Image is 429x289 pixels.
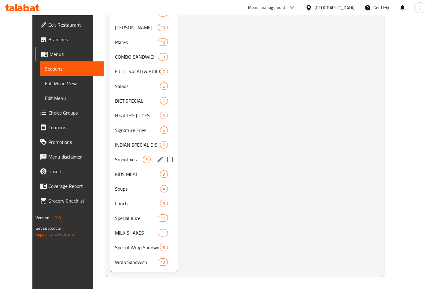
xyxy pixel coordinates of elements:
[110,49,177,64] div: COMBO SANDWICH19
[110,255,177,269] div: Wrap Sandwich10
[35,105,104,120] a: Choice Groups
[48,168,99,175] span: Upsell
[115,38,158,46] span: Plates
[115,200,160,207] span: Lunch
[35,32,104,47] a: Branches
[160,97,168,104] div: items
[110,108,177,123] div: HEALTHY JUICES4
[158,229,168,236] div: items
[160,245,167,251] span: 8
[158,258,168,266] div: items
[110,211,177,225] div: Special Juice17
[110,240,177,255] div: Special Wrap Sandwich8
[110,64,177,79] div: FRUIT SALAD & BRICKS7
[160,141,168,148] div: items
[248,4,286,11] div: Menu-management
[110,152,177,167] div: Smoothies5edit
[143,157,150,163] span: 5
[160,170,168,178] div: items
[35,17,104,32] a: Edit Restaurant
[160,186,167,192] span: 4
[160,127,167,133] span: 6
[158,25,167,31] span: 10
[110,123,177,137] div: Signature Fries6
[115,214,158,222] span: Special Juice
[158,259,167,265] span: 10
[110,225,177,240] div: MILK SHAKES11
[115,229,158,236] span: MILK SHAKES
[115,258,158,266] span: Wrap Sandwich
[45,65,99,72] span: Sections
[40,61,104,76] a: Sections
[110,35,177,49] div: Plates10
[158,215,167,221] span: 17
[160,83,167,89] span: 5
[48,153,99,160] span: Menu disclaimer
[160,112,168,119] div: items
[115,126,160,134] span: Signature Fries
[160,244,168,251] div: items
[158,54,167,60] span: 19
[160,98,167,104] span: 7
[160,201,167,207] span: 5
[110,137,177,152] div: INDIAN SPECIAL DISHES 3pm-3am6
[160,68,168,75] div: items
[115,82,160,90] span: Salads
[48,36,99,43] span: Branches
[40,91,104,105] a: Edit Menu
[156,155,165,164] button: edit
[35,135,104,149] a: Promotions
[115,68,160,75] div: FRUIT SALAD & BRICKS
[48,109,99,116] span: Choice Groups
[35,179,104,193] a: Coverage Report
[110,79,177,93] div: Salads5
[48,124,99,131] span: Coupons
[110,196,177,211] div: Lunch5
[50,50,99,58] span: Menus
[115,141,160,148] span: INDIAN SPECIAL DISHES 3pm-3am
[110,93,177,108] div: DIET SPECIAL7
[115,156,143,163] span: Smoothies
[35,214,50,222] span: Version:
[158,38,168,46] div: items
[314,4,355,11] div: [GEOGRAPHIC_DATA]
[115,24,158,31] div: FRIED RICE
[115,97,160,104] div: DIET SPECIAL
[160,69,167,75] span: 7
[158,230,167,236] span: 11
[115,170,160,178] span: KIDS MEAL
[158,53,168,60] div: items
[35,149,104,164] a: Menu disclaimer
[115,24,158,31] span: [PERSON_NAME]
[160,200,168,207] div: items
[419,4,420,11] span: J
[160,185,168,192] div: items
[35,164,104,179] a: Upsell
[160,171,167,177] span: 9
[40,76,104,91] a: Full Menu View
[35,224,64,232] span: Get support on:
[48,182,99,190] span: Coverage Report
[115,112,160,119] span: HEALTHY JUICES
[110,181,177,196] div: Soups4
[115,53,158,60] span: COMBO SANDWICH
[158,214,168,222] div: items
[45,80,99,87] span: Full Menu View
[115,185,160,192] span: Soups
[160,126,168,134] div: items
[110,167,177,181] div: KIDS MEAL9
[158,39,167,45] span: 10
[115,244,160,251] div: Special Wrap Sandwich
[160,113,167,119] span: 4
[45,94,99,102] span: Edit Menu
